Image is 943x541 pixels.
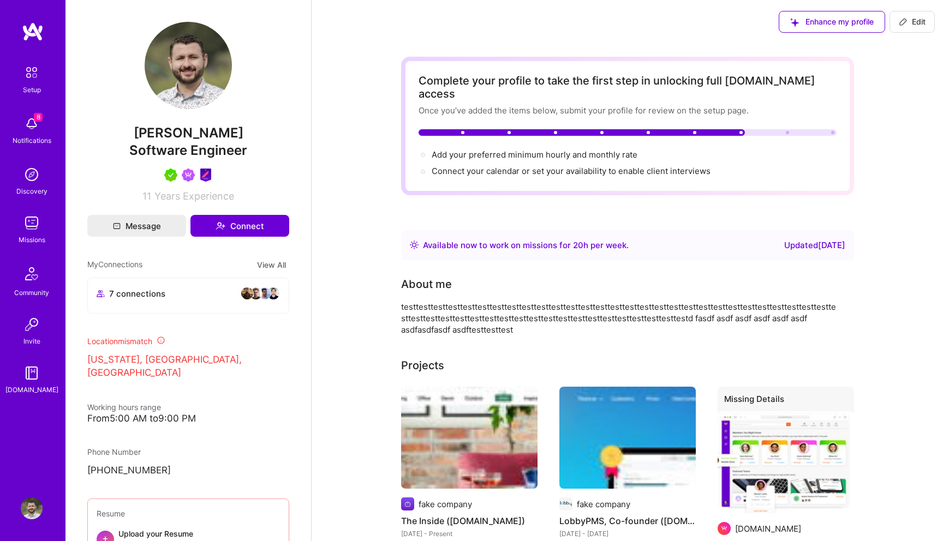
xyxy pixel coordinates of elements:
p: [PHONE_NUMBER] [87,464,289,477]
span: Working hours range [87,402,161,412]
div: From 5:00 AM to 9:00 PM [87,413,289,424]
button: Edit [890,11,935,33]
div: Projects [401,357,444,374]
img: bell [21,113,43,135]
i: icon Collaborator [97,290,105,298]
div: Invite [23,335,40,347]
div: Missing Details [718,387,854,416]
img: Company logo [718,522,731,535]
a: User Avatar [18,497,45,519]
div: Notifications [13,135,51,146]
img: guide book [21,362,43,384]
span: Add your preferred minimum hourly and monthly rate [432,149,637,160]
img: avatar [241,287,254,300]
div: Missions [19,234,45,245]
i: icon Connect [216,221,225,231]
span: Phone Number [87,447,141,456]
div: [DATE] - Present [401,528,538,539]
img: Availability [410,241,419,249]
img: Company logo [401,497,414,510]
div: [DATE] - [DATE] [559,528,696,539]
div: Complete your profile to take the first step in unlocking full [DOMAIN_NAME] access [419,74,837,100]
img: A.Team [718,411,854,514]
img: avatar [267,287,280,300]
span: 8 [34,113,43,122]
img: User Avatar [145,22,232,109]
span: [PERSON_NAME] [87,125,289,141]
div: About me [401,276,452,292]
h4: The Inside ([DOMAIN_NAME]) [401,514,538,528]
button: Enhance my profile [779,11,885,33]
div: Community [14,287,49,298]
div: Updated [DATE] [784,239,845,252]
i: icon Mail [113,222,121,230]
div: [DOMAIN_NAME] [735,523,801,534]
span: My Connections [87,259,142,271]
div: Discovery [16,185,47,197]
img: User Avatar [21,497,43,519]
div: Location mismatch [87,335,289,347]
span: 7 connections [109,288,165,299]
span: Connect your calendar or set your availability to enable client interviews [432,166,711,176]
h4: LobbyPMS, Co-founder ([DOMAIN_NAME]) [559,514,696,528]
img: The Inside (theinside.com) [401,387,538,489]
img: Community [19,261,45,287]
div: [DOMAIN_NAME] [5,384,58,395]
img: Product Design Guild [199,169,212,182]
img: Invite [21,314,43,335]
span: Years Experience [154,190,234,202]
button: Message [87,215,186,237]
p: [US_STATE], [GEOGRAPHIC_DATA], [GEOGRAPHIC_DATA] [87,353,289,380]
button: View All [254,259,289,271]
div: Setup [23,84,41,95]
span: Enhance my profile [790,16,874,27]
div: Available now to work on missions for h per week . [423,239,629,252]
span: 20 [573,240,583,250]
img: teamwork [21,212,43,234]
img: discovery [21,164,43,185]
img: A.Teamer in Residence [164,169,177,182]
span: Software Engineer [129,142,247,158]
img: avatar [249,287,262,300]
img: Company logo [559,497,572,510]
button: Connect [190,215,289,237]
div: fake company [577,498,630,510]
span: Edit [899,16,926,27]
span: 11 [142,190,151,202]
span: Resume [97,509,125,518]
img: logo [22,22,44,41]
img: LobbyPMS, Co-founder (lobbypms.com) [559,387,696,489]
img: Been on Mission [182,169,195,182]
img: setup [20,61,43,84]
button: 7 connectionsavataravataravataravatar [87,278,289,314]
img: avatar [258,287,271,300]
div: testtesttesttesttesttesttesttesttesttesttesttesttesttesttesttesttesttesttesttesttesttesttesttestt... [401,301,838,335]
div: fake company [419,498,472,510]
div: Once you’ve added the items below, submit your profile for review on the setup page. [419,105,837,116]
i: icon SuggestedTeams [790,18,799,27]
